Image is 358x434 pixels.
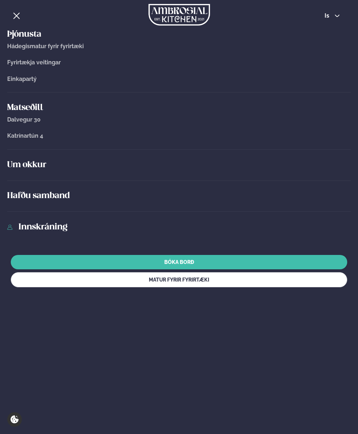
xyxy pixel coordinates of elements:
a: Einkapartý [7,76,351,82]
a: Þjónusta [7,29,351,40]
button: hamburger [12,12,21,20]
a: Um okkur [7,159,351,171]
span: Hádegismatur fyrir fyrirtæki [7,43,84,50]
a: Fyrirtækja veitingar [7,59,351,66]
a: Katrínartún 4 [7,133,351,139]
span: is [325,13,331,19]
span: Fyrirtækja veitingar [7,59,61,66]
a: Hádegismatur fyrir fyrirtæki [7,43,351,50]
a: MATUR FYRIR FYRIRTÆKI [11,272,347,287]
a: BÓKA BORÐ [11,255,347,269]
img: logo [148,4,210,26]
a: Matseðill [7,102,351,114]
span: Dalvegur 30 [7,116,41,123]
a: Cookie settings [7,412,22,427]
a: Innskráning [18,221,351,233]
button: is [319,13,346,19]
span: Katrínartún 4 [7,132,43,139]
a: Hafðu samband [7,190,351,202]
a: Dalvegur 30 [7,117,351,123]
span: Einkapartý [7,76,37,82]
